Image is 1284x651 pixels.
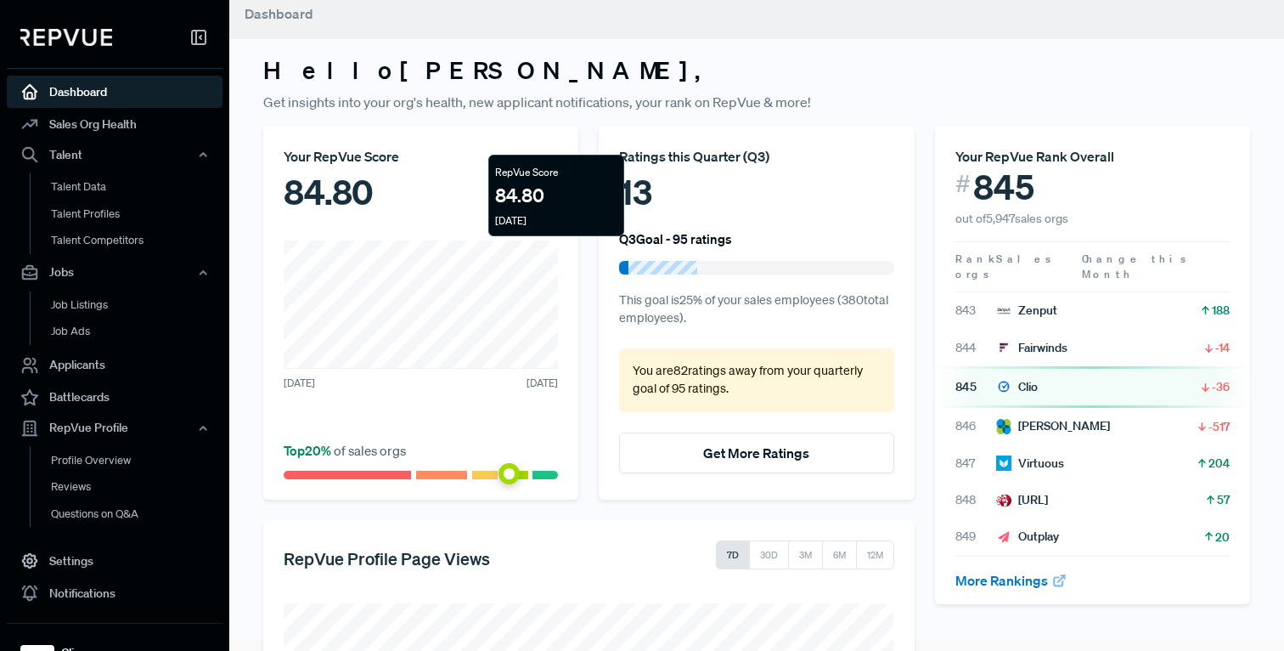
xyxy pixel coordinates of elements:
[7,382,222,414] a: Battlecards
[996,493,1011,508] img: Horizon3.ai
[1215,529,1230,546] span: 20
[996,302,1057,320] div: Zenput
[263,92,1250,112] p: Get insights into your org's health, new applicant notifications, your rank on RepVue & more!
[955,252,1054,281] span: Sales orgs
[716,541,750,569] button: 7D
[1082,252,1189,281] span: Change this Month
[30,292,245,319] a: Job Listings
[955,252,996,267] span: Rank
[996,456,1011,471] img: Virtuous
[30,447,245,474] a: Profile Overview
[996,378,1038,396] div: Clio
[856,541,894,569] button: 12M
[996,340,1011,355] img: Fairwinds
[996,379,1011,394] img: Clio
[7,108,222,140] a: Sales Org Health
[955,417,996,435] span: 846
[284,442,334,459] span: Top 20 %
[996,528,1059,546] div: Outplay
[973,167,1034,207] span: 845
[619,433,893,473] button: Get More Ratings
[284,442,406,459] span: of sales orgs
[7,258,222,287] button: Jobs
[284,146,558,167] div: Your RepVue Score
[284,167,558,218] div: 84.80
[955,491,996,509] span: 848
[7,545,222,577] a: Settings
[7,349,222,382] a: Applicants
[955,302,996,320] span: 843
[955,167,971,201] span: #
[495,183,544,207] span: 84.80
[996,417,1110,435] div: [PERSON_NAME]
[284,376,315,391] span: [DATE]
[1208,418,1230,435] span: -517
[996,303,1011,319] img: Zenput
[20,29,112,46] img: RepVue
[1217,491,1230,508] span: 57
[996,529,1011,545] img: Outplay
[749,541,789,569] button: 30D
[30,227,245,254] a: Talent Competitors
[955,378,996,396] span: 845
[284,548,490,569] h5: RepVue Profile Page Views
[955,211,1068,226] span: out of 5,947 sales orgs
[30,473,245,501] a: Reviews
[7,414,222,443] button: RepVue Profile
[7,577,222,609] a: Notifications
[30,318,245,345] a: Job Ads
[955,455,996,473] span: 847
[619,146,893,167] div: Ratings this Quarter ( Q3 )
[1212,302,1230,319] span: 188
[955,572,1067,589] a: More Rankings
[527,376,558,391] span: [DATE]
[619,292,893,328] p: This goal is 25 % of your sales employees ( 380 total employees).
[7,140,222,169] button: Talent
[955,148,1114,165] span: Your RepVue Rank Overall
[996,419,1011,434] img: Natera
[996,339,1067,357] div: Fairwinds
[996,455,1064,473] div: Virtuous
[495,165,558,179] span: RepVue Score
[245,5,313,22] span: Dashboard
[1215,339,1230,356] span: -14
[788,541,823,569] button: 3M
[619,231,732,246] h6: Q3 Goal - 95 ratings
[619,167,893,218] div: 13
[633,362,880,399] p: You are 82 ratings away from your quarterly goal of 95 ratings .
[996,491,1048,509] div: [URL]
[1208,455,1230,472] span: 204
[30,173,245,201] a: Talent Data
[955,339,996,357] span: 844
[495,213,527,228] span: [DATE]
[955,528,996,546] span: 849
[263,56,1250,85] h3: Hello [PERSON_NAME] ,
[1212,378,1230,395] span: -36
[30,501,245,528] a: Questions on Q&A
[822,541,857,569] button: 6M
[30,201,245,228] a: Talent Profiles
[7,76,222,108] a: Dashboard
